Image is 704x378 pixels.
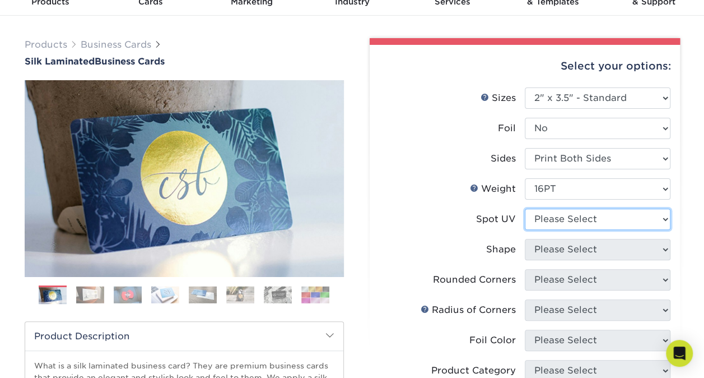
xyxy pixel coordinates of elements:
div: Weight [470,182,516,196]
img: Business Cards 04 [151,286,179,303]
div: Rounded Corners [433,273,516,287]
a: Silk LaminatedBusiness Cards [25,56,344,67]
h1: Business Cards [25,56,344,67]
div: Sides [491,152,516,165]
a: Business Cards [81,39,151,50]
img: Silk Laminated 01 [25,19,344,338]
a: Products [25,39,67,50]
img: Business Cards 03 [114,286,142,303]
h2: Product Description [25,322,343,351]
div: Radius of Corners [421,303,516,317]
img: Business Cards 08 [301,286,329,303]
div: Foil [498,122,516,135]
div: Open Intercom Messenger [666,340,693,367]
div: Spot UV [476,213,516,226]
img: Business Cards 01 [39,282,67,310]
span: Silk Laminated [25,56,95,67]
div: Select your options: [379,45,671,87]
div: Sizes [481,91,516,105]
div: Shape [486,243,516,256]
img: Business Cards 02 [76,286,104,303]
div: Foil Color [469,334,516,347]
img: Business Cards 06 [226,286,254,303]
div: Product Category [431,364,516,377]
img: Business Cards 07 [264,286,292,303]
img: Business Cards 05 [189,286,217,303]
